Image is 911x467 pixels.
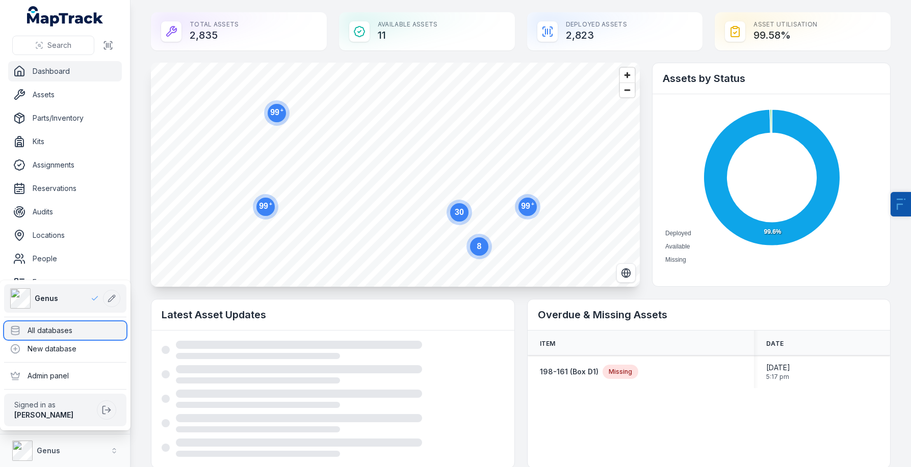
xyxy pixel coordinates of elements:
[35,293,58,304] span: Genus
[4,340,126,358] div: New database
[4,321,126,340] div: All databases
[14,410,73,419] strong: [PERSON_NAME]
[14,400,93,410] span: Signed in as
[37,446,60,455] strong: Genus
[4,367,126,385] div: Admin panel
